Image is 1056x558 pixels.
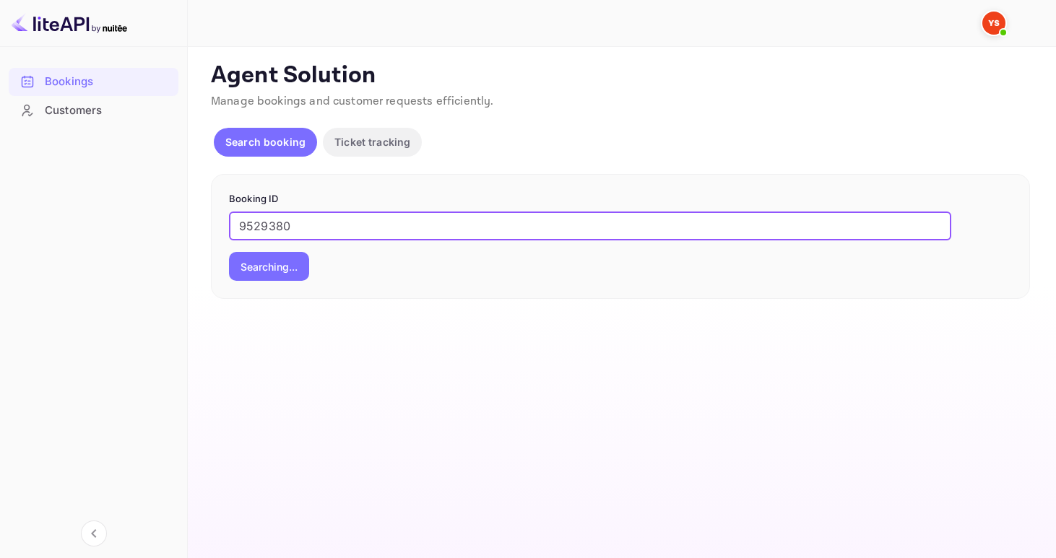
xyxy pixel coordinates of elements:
[81,520,107,546] button: Collapse navigation
[9,68,178,95] a: Bookings
[334,134,410,149] p: Ticket tracking
[45,103,171,119] div: Customers
[9,97,178,123] a: Customers
[229,212,951,240] input: Enter Booking ID (e.g., 63782194)
[45,74,171,90] div: Bookings
[12,12,127,35] img: LiteAPI logo
[9,97,178,125] div: Customers
[9,68,178,96] div: Bookings
[211,61,1030,90] p: Agent Solution
[225,134,306,149] p: Search booking
[211,94,494,109] span: Manage bookings and customer requests efficiently.
[229,252,309,281] button: Searching...
[982,12,1005,35] img: Yandex Support
[229,192,1012,206] p: Booking ID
